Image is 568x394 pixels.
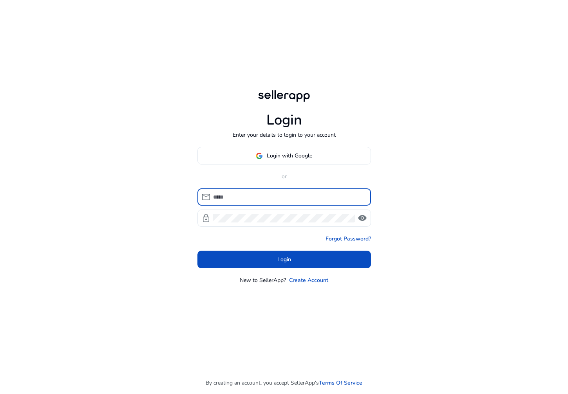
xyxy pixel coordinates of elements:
[319,379,362,387] a: Terms Of Service
[233,131,336,139] p: Enter your details to login to your account
[326,235,371,243] a: Forgot Password?
[201,192,211,202] span: mail
[197,147,371,164] button: Login with Google
[197,172,371,181] p: or
[256,152,263,159] img: google-logo.svg
[266,112,302,128] h1: Login
[267,152,312,160] span: Login with Google
[358,213,367,223] span: visibility
[277,255,291,264] span: Login
[197,251,371,268] button: Login
[201,213,211,223] span: lock
[240,276,286,284] p: New to SellerApp?
[289,276,328,284] a: Create Account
